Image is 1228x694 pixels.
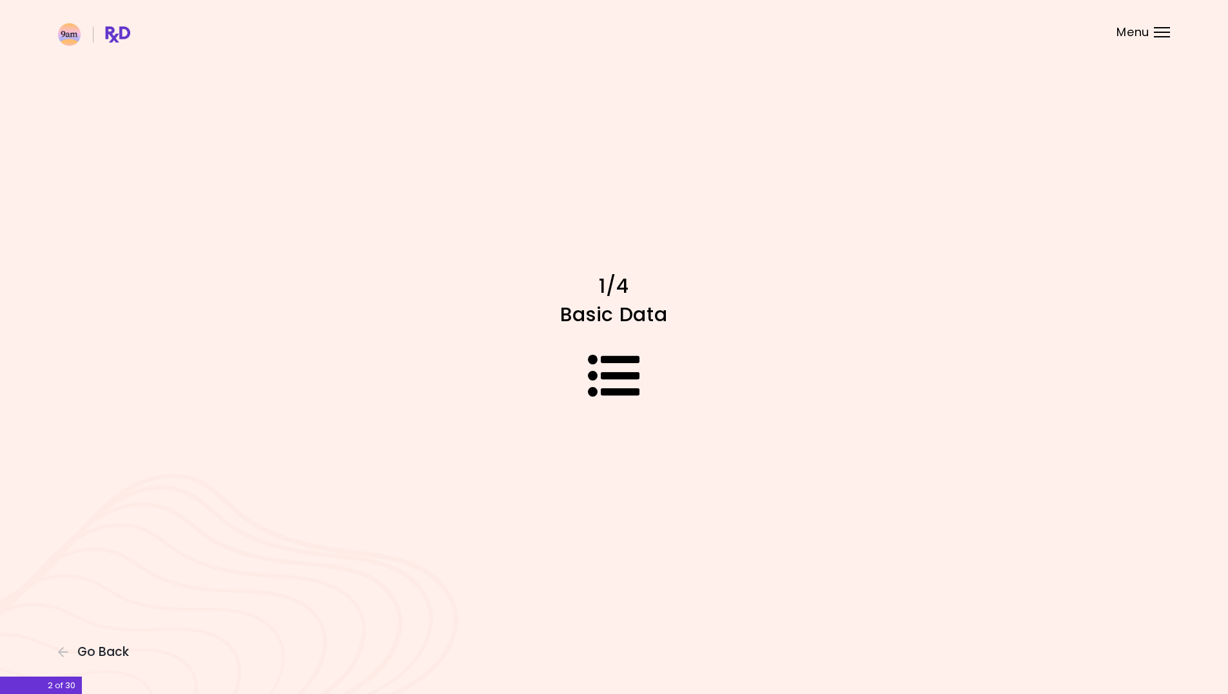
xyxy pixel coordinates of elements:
[1116,26,1149,38] span: Menu
[58,23,130,46] img: RxDiet
[58,645,135,659] button: Go Back
[77,645,129,659] span: Go Back
[389,273,840,299] h1: 1/4
[389,302,840,327] h1: Basic Data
